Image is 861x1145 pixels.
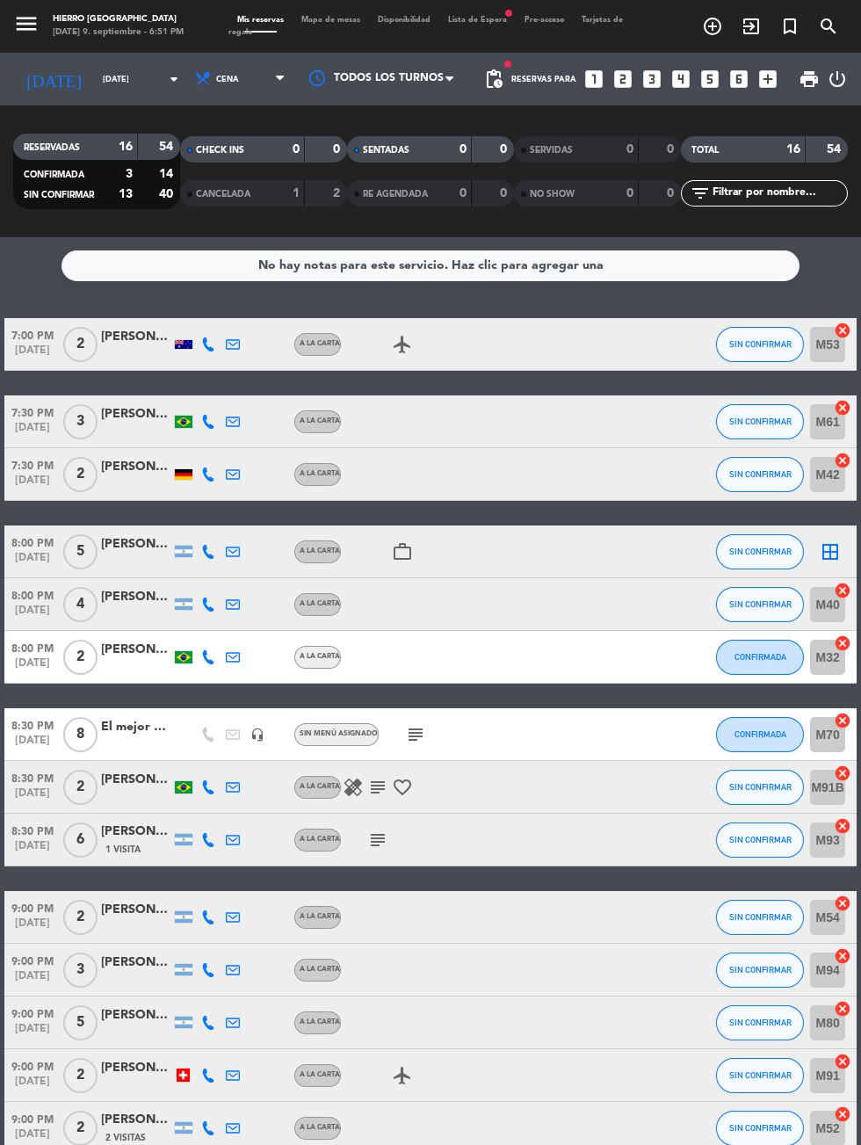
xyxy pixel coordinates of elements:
span: 9:00 PM [4,1055,61,1076]
i: cancel [834,712,851,729]
div: [PERSON_NAME] [101,534,171,554]
strong: 0 [500,187,510,199]
button: SIN CONFIRMAR [716,1058,804,1093]
span: pending_actions [483,69,504,90]
span: [DATE] [4,735,61,755]
i: arrow_drop_down [163,69,184,90]
div: No hay notas para este servicio. Haz clic para agregar una [258,256,604,276]
span: [DATE] [4,657,61,678]
span: 9:00 PM [4,897,61,917]
span: 8:00 PM [4,532,61,552]
span: Mapa de mesas [293,16,369,24]
div: [PERSON_NAME] [101,900,171,920]
span: CONFIRMADA [734,729,786,739]
strong: 3 [126,168,133,180]
span: SIN CONFIRMAR [729,339,792,349]
i: work_outline [392,541,413,562]
span: 8 [63,717,98,752]
span: SIN CONFIRMAR [729,912,792,922]
i: healing [343,777,364,798]
span: 6 [63,823,98,858]
span: 2 [63,900,98,935]
div: LOG OUT [827,53,848,105]
span: 7:00 PM [4,324,61,344]
i: subject [367,777,388,798]
button: SIN CONFIRMAR [716,457,804,492]
div: [PERSON_NAME] [101,770,171,790]
span: 2 [63,457,98,492]
i: add_box [756,68,779,91]
strong: 0 [459,187,467,199]
i: cancel [834,399,851,417]
i: cancel [834,1000,851,1018]
span: [DATE] [4,344,61,365]
span: SERVIDAS [530,146,573,155]
span: SIN CONFIRMAR [729,782,792,792]
i: cancel [834,322,851,339]
input: Filtrar por nombre... [711,184,847,203]
span: SIN CONFIRMAR [729,1018,792,1027]
span: NO SHOW [530,190,575,199]
div: Hierro [GEOGRAPHIC_DATA] [53,13,184,26]
i: add_circle_outline [702,16,723,37]
i: search [818,16,839,37]
strong: 1 [293,187,300,199]
span: SIN CONFIRMAR [24,191,94,199]
span: 2 Visitas [105,1131,146,1145]
strong: 2 [333,187,344,199]
i: cancel [834,582,851,599]
div: [PERSON_NAME] [101,457,171,477]
span: 2 [63,1058,98,1093]
span: [DATE] [4,552,61,572]
div: [PERSON_NAME] [101,327,171,347]
span: A la carta [300,783,340,790]
i: exit_to_app [741,16,762,37]
i: cancel [834,1053,851,1070]
span: [DATE] [4,840,61,860]
span: A la carta [300,470,340,477]
i: [DATE] [13,62,94,97]
span: 8:30 PM [4,714,61,735]
i: looks_6 [727,68,750,91]
span: [DATE] [4,1076,61,1096]
strong: 0 [667,187,677,199]
i: cancel [834,895,851,912]
span: [DATE] [4,917,61,938]
span: A la carta [300,417,340,424]
div: [PERSON_NAME] [101,587,171,607]
i: looks_4 [669,68,692,91]
div: [PERSON_NAME] [101,1110,171,1130]
button: menu [13,11,40,41]
div: El mejor equipo del mundo [101,717,171,737]
span: A la carta [300,653,340,660]
i: looks_two [611,68,634,91]
div: [PERSON_NAME] [101,1005,171,1025]
span: 4 [63,587,98,622]
span: print [799,69,820,90]
span: RE AGENDADA [363,190,428,199]
i: cancel [834,765,851,782]
strong: 13 [119,188,133,200]
span: SIN CONFIRMAR [729,835,792,844]
span: Pre-acceso [516,16,573,24]
div: [DATE] 9. septiembre - 6:51 PM [53,26,184,40]
div: [PERSON_NAME] [101,404,171,424]
strong: 0 [500,143,510,156]
span: 9:00 PM [4,1108,61,1128]
span: SIN CONFIRMAR [729,599,792,609]
strong: 0 [333,143,344,156]
span: A la carta [300,913,340,920]
strong: 16 [119,141,133,153]
span: [DATE] [4,605,61,625]
span: Cena [216,75,239,84]
span: A la carta [300,836,340,843]
button: CONFIRMADA [716,717,804,752]
i: favorite_border [392,777,413,798]
span: 1 Visita [105,843,141,857]
div: [PERSON_NAME] [101,1058,171,1078]
i: menu [13,11,40,37]
strong: 14 [159,168,177,180]
span: SIN CONFIRMAR [729,1123,792,1133]
i: cancel [834,947,851,965]
div: [PERSON_NAME] [101,640,171,660]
